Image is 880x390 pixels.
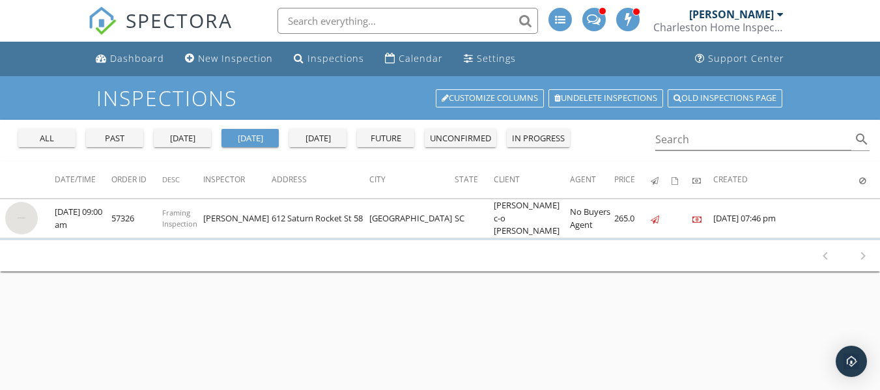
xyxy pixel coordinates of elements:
[455,174,478,185] span: State
[203,174,245,185] span: Inspector
[203,199,272,238] td: [PERSON_NAME]
[690,47,789,71] a: Support Center
[86,129,143,147] button: past
[653,21,784,34] div: Charleston Home Inspection
[294,132,341,145] div: [DATE]
[651,161,672,198] th: Published: Not sorted.
[159,132,206,145] div: [DATE]
[96,87,784,109] h1: Inspections
[277,8,538,34] input: Search everything...
[221,129,279,147] button: [DATE]
[655,129,852,150] input: Search
[111,199,162,238] td: 57326
[180,47,278,71] a: New Inspection
[836,346,867,377] div: Open Intercom Messenger
[198,52,273,64] div: New Inspection
[110,52,164,64] div: Dashboard
[689,8,774,21] div: [PERSON_NAME]
[23,132,70,145] div: all
[88,7,117,35] img: The Best Home Inspection Software - Spectora
[357,129,414,147] button: future
[272,199,369,238] td: 612 Saturn Rocket St 58
[548,89,663,107] a: Undelete inspections
[91,132,138,145] div: past
[272,174,307,185] span: Address
[162,174,180,184] span: Desc
[436,89,544,107] a: Customize Columns
[570,199,614,238] td: No Buyers Agent
[708,52,784,64] div: Support Center
[55,174,96,185] span: Date/Time
[289,129,347,147] button: [DATE]
[362,132,409,145] div: future
[162,161,203,198] th: Desc: Not sorted.
[111,161,162,198] th: Order ID: Not sorted.
[570,174,596,185] span: Agent
[126,7,233,34] span: SPECTORA
[203,161,272,198] th: Inspector: Not sorted.
[455,199,494,238] td: SC
[380,47,448,71] a: Calendar
[713,161,859,198] th: Created: Not sorted.
[477,52,516,64] div: Settings
[859,161,880,198] th: Canceled: Not sorted.
[5,202,38,234] img: streetview
[459,47,521,71] a: Settings
[111,174,147,185] span: Order ID
[854,132,870,147] i: search
[494,161,570,198] th: Client: Not sorted.
[668,89,782,107] a: Old inspections page
[512,132,565,145] div: in progress
[570,161,614,198] th: Agent: Not sorted.
[289,47,369,71] a: Inspections
[507,129,570,147] button: in progress
[425,129,496,147] button: unconfirmed
[162,208,197,229] span: Framing Inspection
[88,18,233,45] a: SPECTORA
[494,199,570,238] td: [PERSON_NAME] c-o [PERSON_NAME]
[455,161,494,198] th: State: Not sorted.
[369,161,455,198] th: City: Not sorted.
[307,52,364,64] div: Inspections
[55,199,111,238] td: [DATE] 09:00 am
[227,132,274,145] div: [DATE]
[369,199,455,238] td: [GEOGRAPHIC_DATA]
[91,47,169,71] a: Dashboard
[272,161,369,198] th: Address: Not sorted.
[614,161,651,198] th: Price: Not sorted.
[494,174,520,185] span: Client
[672,161,692,198] th: Agreements signed: Not sorted.
[369,174,386,185] span: City
[399,52,443,64] div: Calendar
[614,174,635,185] span: Price
[154,129,211,147] button: [DATE]
[692,161,713,198] th: Paid: Not sorted.
[18,129,76,147] button: all
[713,174,748,185] span: Created
[430,132,491,145] div: unconfirmed
[55,161,111,198] th: Date/Time: Not sorted.
[713,199,859,238] td: [DATE] 07:46 pm
[614,199,651,238] td: 265.0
